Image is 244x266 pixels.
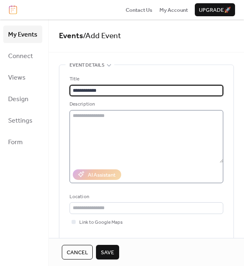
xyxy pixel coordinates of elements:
a: Events [59,28,83,43]
a: My Events [3,26,42,43]
a: Views [3,69,42,86]
div: Location [70,193,222,201]
a: Settings [3,112,42,129]
a: Form [3,133,42,151]
span: Design [8,93,28,106]
span: Form [8,136,23,149]
span: Upgrade 🚀 [199,6,231,14]
a: Design [3,90,42,108]
button: Cancel [62,245,93,260]
a: Contact Us [126,6,152,14]
div: Title [70,75,222,83]
button: Save [96,245,119,260]
a: My Account [159,6,188,14]
span: Views [8,71,26,84]
span: Save [101,249,114,257]
span: / Add Event [83,28,121,43]
span: Connect [8,50,33,63]
span: Event details [70,61,105,69]
img: logo [9,5,17,14]
button: Upgrade🚀 [195,3,235,16]
span: Link to Google Maps [79,218,123,227]
span: Settings [8,115,33,127]
div: Event color [70,236,129,244]
span: My Events [8,28,37,41]
span: Cancel [67,249,88,257]
div: Description [70,100,222,108]
a: Connect [3,47,42,65]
